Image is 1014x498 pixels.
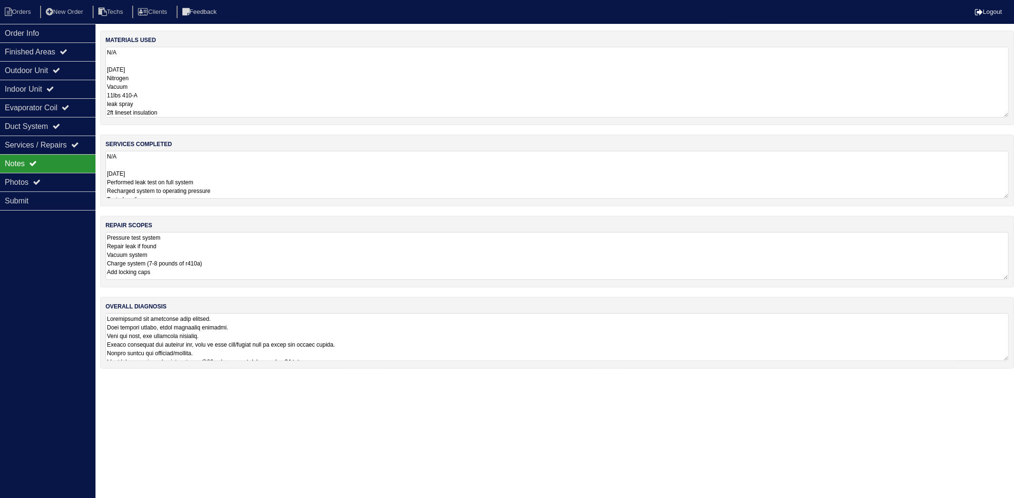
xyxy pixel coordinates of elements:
[40,6,91,19] li: New Order
[132,6,175,19] li: Clients
[40,8,91,15] a: New Order
[106,221,152,230] label: repair scopes
[106,140,172,148] label: services completed
[106,232,1009,280] textarea: Pressure test system Repair leak if found Vacuum system Charge system (7-8 pounds of r410a) Add l...
[93,6,131,19] li: Techs
[106,36,156,44] label: materials used
[177,6,224,19] li: Feedback
[106,313,1009,361] textarea: Loremipsumd sit ametconse adip elitsed. Doei tempori utlabo, etdol magnaaliq enimadmi. Veni qui n...
[975,8,1002,15] a: Logout
[106,47,1009,117] textarea: N/A [DATE] Nitrogen Vacuum 11lbs 410-A leak spray 2ft lineset insulation
[93,8,131,15] a: Techs
[132,8,175,15] a: Clients
[106,302,167,311] label: overall diagnosis
[106,151,1009,199] textarea: N/A [DATE] Performed leak test on full system Recharged system to operating pressure Tested cooling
